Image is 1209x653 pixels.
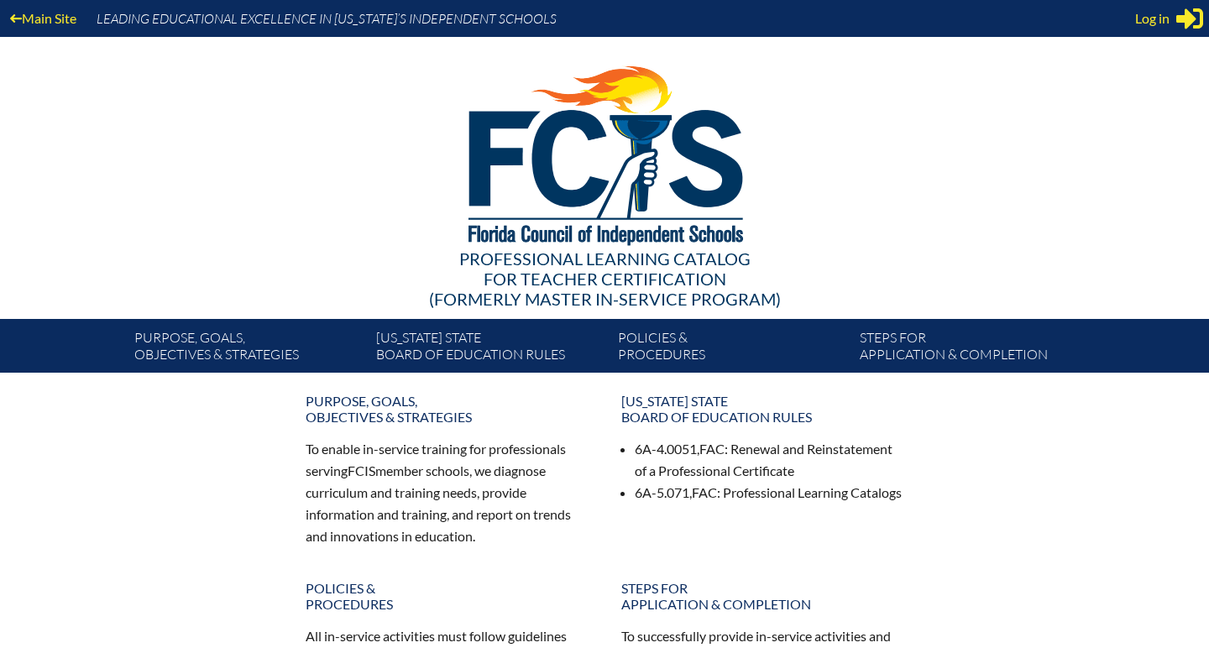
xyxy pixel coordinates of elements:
a: Purpose, goals,objectives & strategies [128,326,369,373]
span: FAC [692,484,717,500]
div: Professional Learning Catalog (formerly Master In-service Program) [121,248,1088,309]
li: 6A-4.0051, : Renewal and Reinstatement of a Professional Certificate [635,438,903,482]
p: To enable in-service training for professionals serving member schools, we diagnose curriculum an... [306,438,588,546]
span: FCIS [348,462,375,478]
a: [US_STATE] StateBoard of Education rules [369,326,611,373]
a: Steps forapplication & completion [611,573,913,619]
span: Log in [1135,8,1170,29]
a: Policies &Procedures [611,326,853,373]
span: for Teacher Certification [484,269,726,289]
svg: Sign in or register [1176,5,1203,32]
a: Steps forapplication & completion [853,326,1095,373]
a: Main Site [3,7,83,29]
span: FAC [699,441,725,457]
a: [US_STATE] StateBoard of Education rules [611,386,913,431]
a: Purpose, goals,objectives & strategies [296,386,598,431]
a: Policies &Procedures [296,573,598,619]
img: FCISlogo221.eps [432,37,778,266]
li: 6A-5.071, : Professional Learning Catalogs [635,482,903,504]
